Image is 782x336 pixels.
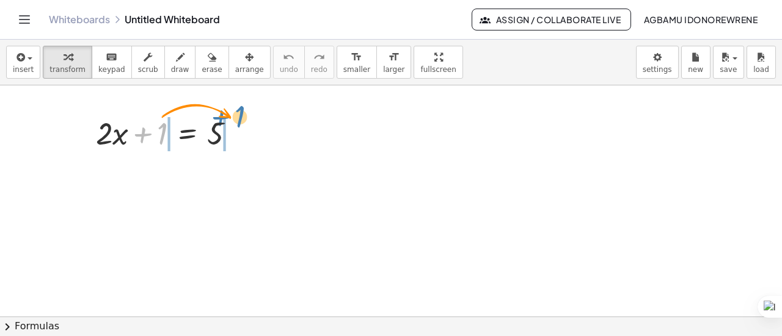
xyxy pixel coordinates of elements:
[228,46,271,79] button: arrange
[49,13,110,26] a: Whiteboards
[6,46,40,79] button: insert
[131,46,165,79] button: scrub
[13,65,34,74] span: insert
[138,65,158,74] span: scrub
[235,65,264,74] span: arrange
[351,50,362,65] i: format_size
[106,50,117,65] i: keyboard
[713,46,744,79] button: save
[313,50,325,65] i: redo
[92,46,132,79] button: keyboardkeypad
[280,65,298,74] span: undo
[337,46,377,79] button: format_sizesmaller
[383,65,404,74] span: larger
[636,46,679,79] button: settings
[753,65,769,74] span: load
[634,9,767,30] button: agbamu idonorewrene
[681,46,711,79] button: new
[49,65,86,74] span: transform
[311,65,327,74] span: redo
[15,10,34,29] button: Toggle navigation
[171,65,189,74] span: draw
[747,46,776,79] button: load
[643,65,672,74] span: settings
[202,65,222,74] span: erase
[304,46,334,79] button: redoredo
[643,14,758,25] span: agbamu idonorewrene
[414,46,462,79] button: fullscreen
[482,14,621,25] span: Assign / Collaborate Live
[283,50,294,65] i: undo
[273,46,305,79] button: undoundo
[472,9,631,30] button: Assign / Collaborate Live
[164,46,196,79] button: draw
[420,65,456,74] span: fullscreen
[343,65,370,74] span: smaller
[376,46,411,79] button: format_sizelarger
[688,65,703,74] span: new
[43,46,92,79] button: transform
[98,65,125,74] span: keypad
[720,65,737,74] span: save
[388,50,400,65] i: format_size
[195,46,228,79] button: erase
